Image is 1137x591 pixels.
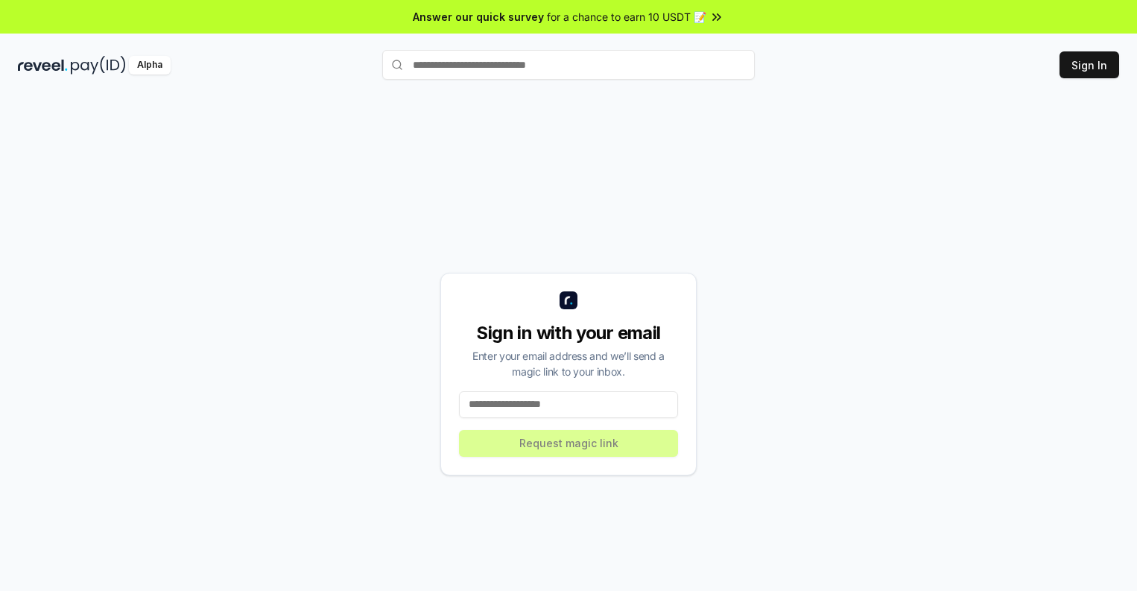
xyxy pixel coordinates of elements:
[1060,51,1119,78] button: Sign In
[459,321,678,345] div: Sign in with your email
[18,56,68,75] img: reveel_dark
[71,56,126,75] img: pay_id
[459,348,678,379] div: Enter your email address and we’ll send a magic link to your inbox.
[413,9,544,25] span: Answer our quick survey
[547,9,706,25] span: for a chance to earn 10 USDT 📝
[560,291,577,309] img: logo_small
[129,56,171,75] div: Alpha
